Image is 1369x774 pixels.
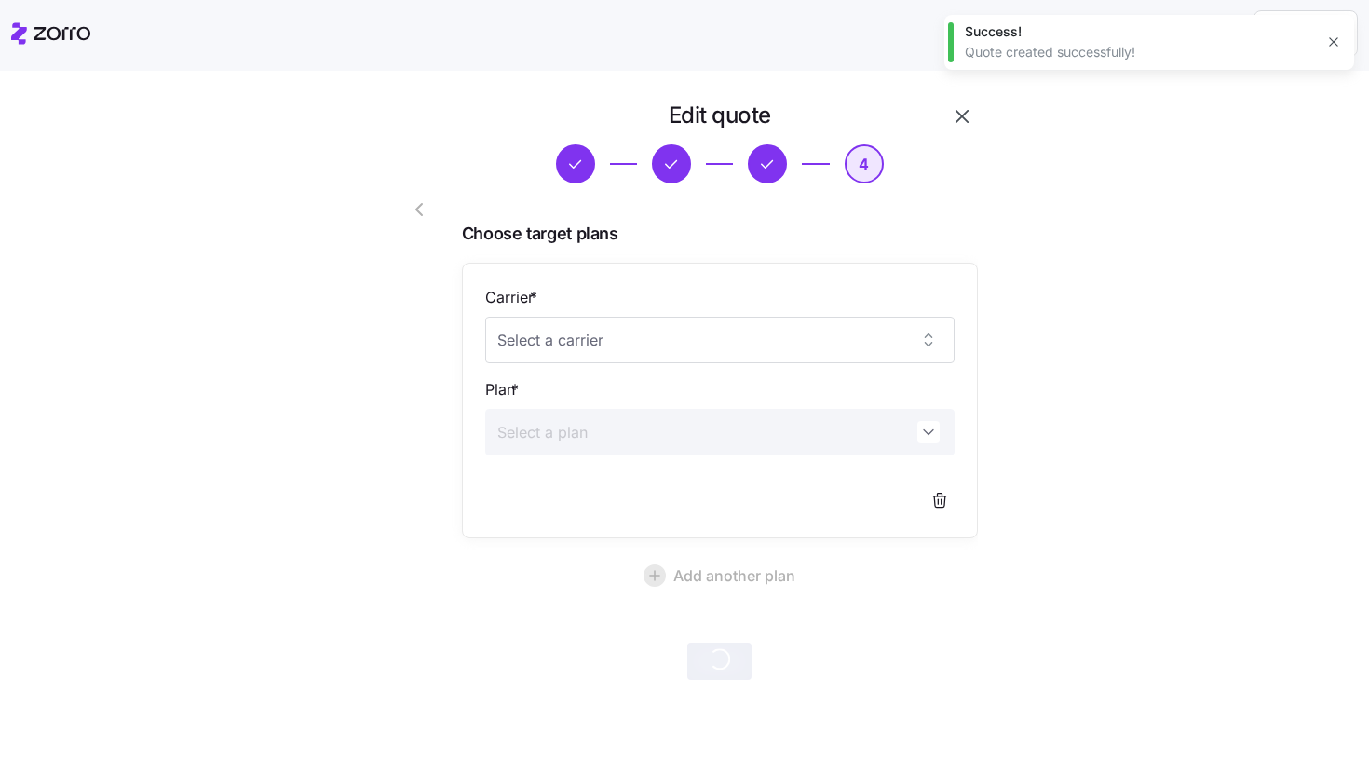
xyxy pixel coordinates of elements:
button: Add another plan [462,553,978,598]
button: 4 [845,144,884,183]
svg: add icon [644,564,666,587]
span: Choose target plans [462,221,978,248]
label: Plan [485,378,522,401]
label: Carrier [485,286,541,309]
div: Quote created successfully! [965,43,1313,61]
input: Select a plan [485,409,955,455]
div: Success! [965,22,1313,41]
input: Select a carrier [485,317,955,363]
span: Add another plan [673,564,795,587]
h1: Edit quote [669,101,771,129]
